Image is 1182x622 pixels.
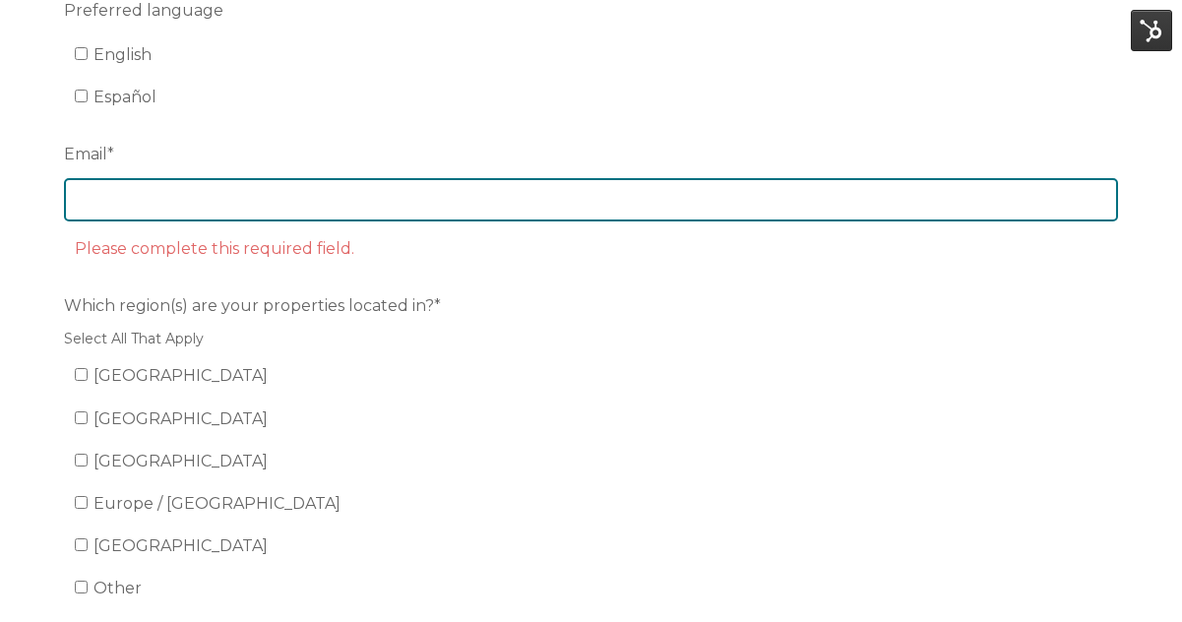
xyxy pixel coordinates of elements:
input: Europe / [GEOGRAPHIC_DATA] [75,496,88,509]
input: English [75,47,88,60]
legend: Select All That Apply [64,329,1118,349]
input: [GEOGRAPHIC_DATA] [75,454,88,466]
input: [GEOGRAPHIC_DATA] [75,368,88,381]
span: Español [93,88,156,106]
input: [GEOGRAPHIC_DATA] [75,538,88,551]
span: [GEOGRAPHIC_DATA] [93,366,268,385]
img: HubSpot Tools Menu Toggle [1131,10,1172,51]
span: Other [93,579,142,597]
label: Please complete this required field. [75,239,354,258]
span: [GEOGRAPHIC_DATA] [93,536,268,555]
span: English [93,45,152,64]
span: Europe / [GEOGRAPHIC_DATA] [93,494,341,513]
input: Other [75,581,88,593]
input: [GEOGRAPHIC_DATA] [75,411,88,424]
input: Español [75,90,88,102]
span: [GEOGRAPHIC_DATA] [93,409,268,428]
span: Which region(s) are your properties located in?* [64,290,441,321]
span: Email [64,139,107,169]
span: [GEOGRAPHIC_DATA] [93,452,268,470]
